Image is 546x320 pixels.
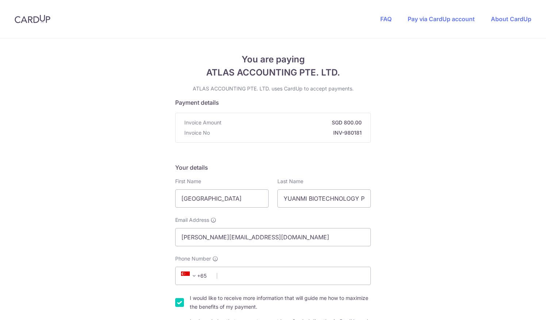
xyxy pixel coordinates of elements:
input: First name [175,189,269,208]
strong: SGD 800.00 [224,119,362,126]
label: First Name [175,178,201,185]
input: Email address [175,228,371,246]
label: Last Name [277,178,303,185]
span: ATLAS ACCOUNTING PTE. LTD. [175,66,371,79]
span: +65 [179,271,212,280]
strong: INV-980181 [213,129,362,136]
h5: Your details [175,163,371,172]
a: Pay via CardUp account [408,15,475,23]
span: Email Address [175,216,209,224]
span: +65 [181,271,199,280]
span: Phone Number [175,255,211,262]
span: You are paying [175,53,371,66]
span: Invoice No [184,129,210,136]
a: FAQ [380,15,392,23]
img: CardUp [15,15,50,23]
a: About CardUp [491,15,531,23]
span: Invoice Amount [184,119,222,126]
label: I would like to receive more information that will guide me how to maximize the benefits of my pa... [190,294,371,311]
p: ATLAS ACCOUNTING PTE. LTD. uses CardUp to accept payments. [175,85,371,92]
h5: Payment details [175,98,371,107]
input: Last name [277,189,371,208]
